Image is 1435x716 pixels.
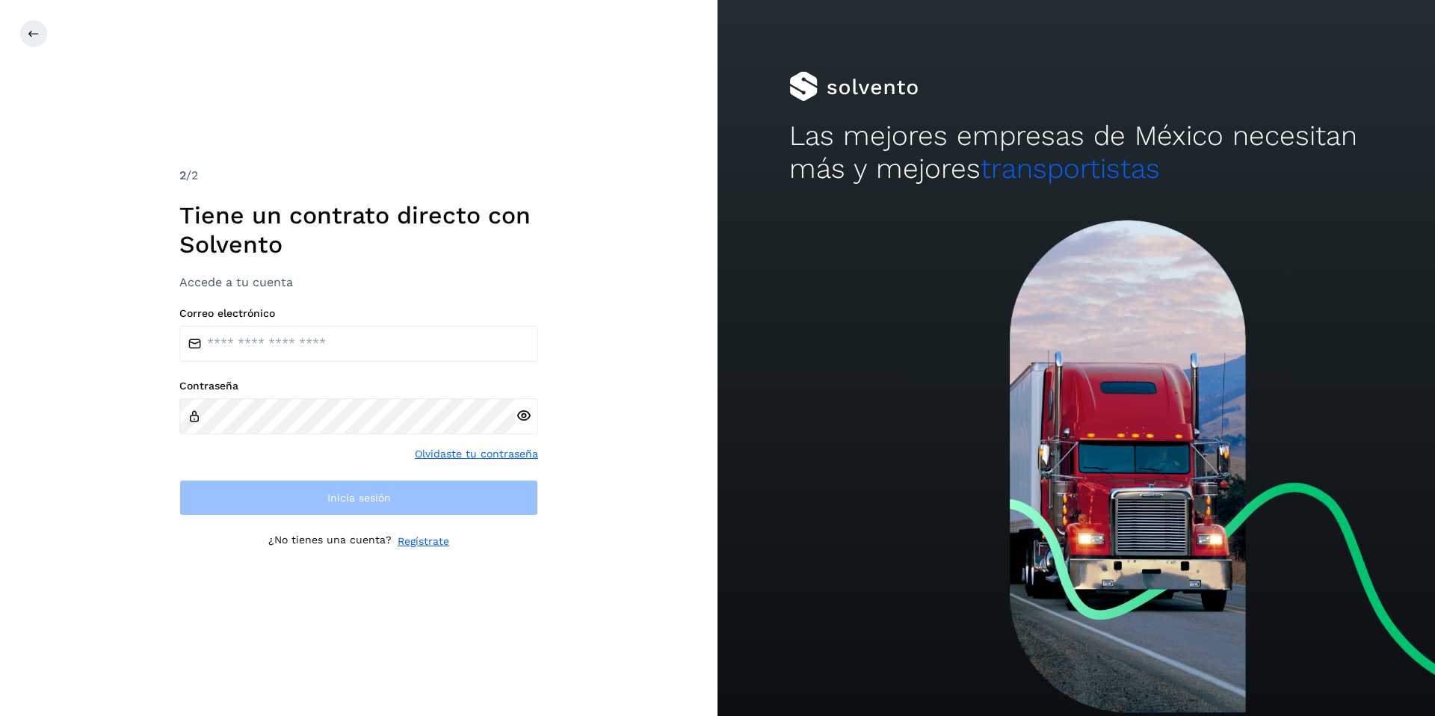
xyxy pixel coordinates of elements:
[398,534,449,549] a: Regístrate
[981,152,1160,185] span: transportistas
[268,534,392,549] p: ¿No tienes una cuenta?
[179,167,538,185] div: /2
[789,120,1363,186] h2: Las mejores empresas de México necesitan más y mejores
[179,307,538,320] label: Correo electrónico
[179,168,186,182] span: 2
[179,480,538,516] button: Inicia sesión
[179,275,538,289] h3: Accede a tu cuenta
[179,201,538,259] h1: Tiene un contrato directo con Solvento
[179,380,538,392] label: Contraseña
[327,493,391,503] span: Inicia sesión
[415,446,538,462] a: Olvidaste tu contraseña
